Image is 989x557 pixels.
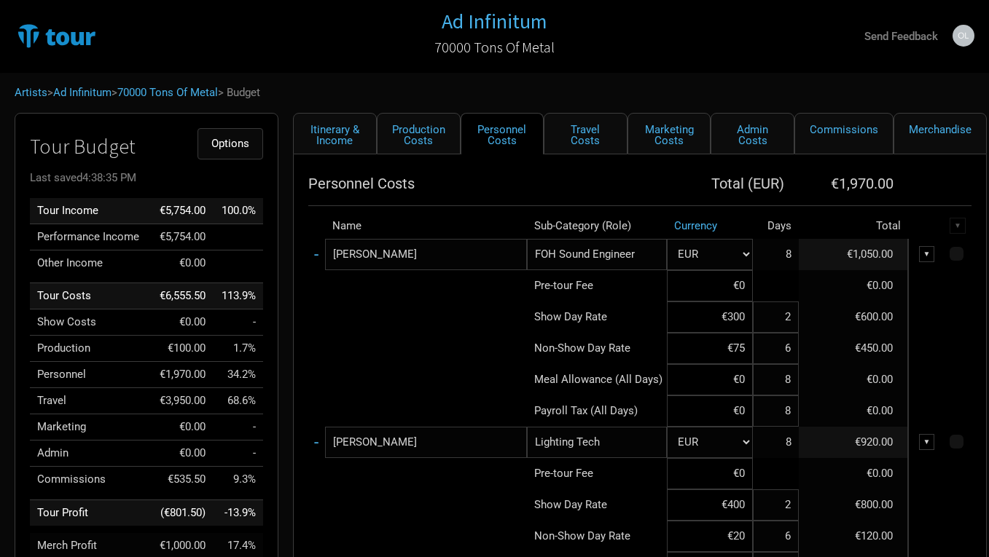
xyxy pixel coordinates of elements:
[53,86,112,99] a: Ad Infinitum
[213,467,263,493] td: Commissions as % of Tour Income
[527,301,668,333] td: Show Day Rate
[213,224,263,250] td: Performance Income as % of Tour Income
[794,113,894,154] a: Commissions
[799,213,908,239] th: Total
[434,32,555,63] a: 70000 Tons Of Metal
[527,395,668,427] td: Payroll Tax (All Days)
[527,270,668,301] td: Pre-tour Fee
[377,113,461,154] a: Production Costs
[711,113,794,154] a: Admin Costs
[799,333,908,364] td: €450.00
[950,218,966,234] div: ▼
[150,198,213,224] td: €5,754.00
[15,86,47,99] a: Artists
[527,364,668,395] td: Meal Allowance (All Days)
[30,388,150,414] td: Travel
[325,239,527,270] input: eg: George
[527,213,668,239] th: Sub-Category (Role)
[527,333,668,364] td: Non-Show Day Rate
[325,213,527,239] th: Name
[213,499,263,526] td: Tour Profit as % of Tour Income
[753,427,799,458] td: 8
[150,414,213,441] td: €0.00
[150,388,213,414] td: €3,950.00
[150,499,213,526] td: (€801.50)
[30,362,150,388] td: Personnel
[293,113,377,154] a: Itinerary & Income
[753,239,799,270] td: 8
[30,467,150,493] td: Commissions
[799,395,908,427] td: €0.00
[30,336,150,362] td: Production
[15,21,172,50] img: TourTracks
[527,239,668,270] div: FOH Sound Engineer
[919,246,935,262] div: ▼
[30,499,150,526] td: Tour Profit
[753,213,799,239] th: Days
[213,336,263,362] td: Production as % of Tour Income
[30,173,263,183] div: Last saved 4:38:35 PM
[213,414,263,441] td: Marketing as % of Tour Income
[213,250,263,276] td: Other Income as % of Tour Income
[953,25,974,47] img: Jan-Ole
[213,362,263,388] td: Personnel as % of Tour Income
[30,414,150,441] td: Marketing
[213,283,263,309] td: Tour Costs as % of Tour Income
[112,87,218,98] span: >
[919,434,935,450] div: ▼
[198,128,263,159] button: Options
[150,309,213,336] td: €0.00
[461,113,544,154] a: Personnel Costs
[799,169,908,198] th: €1,970.00
[799,521,908,552] td: €120.00
[30,309,150,336] td: Show Costs
[667,169,799,198] th: Total ( EUR )
[799,458,908,489] td: €0.00
[544,113,628,154] a: Travel Costs
[674,219,717,232] a: Currency
[799,427,908,458] td: €920.00
[213,198,263,224] td: Tour Income as % of Tour Income
[442,10,547,33] a: Ad Infinitum
[314,245,318,264] a: -
[30,135,263,158] h1: Tour Budget
[150,224,213,250] td: €5,754.00
[30,224,150,250] td: Performance Income
[150,467,213,493] td: €535.50
[117,86,218,99] a: 70000 Tons Of Metal
[799,270,908,301] td: €0.00
[799,239,908,270] td: €1,050.00
[434,39,555,55] h2: 70000 Tons Of Metal
[325,427,527,458] input: eg: Ringo
[213,388,263,414] td: Travel as % of Tour Income
[799,489,908,521] td: €800.00
[30,250,150,276] td: Other Income
[211,137,249,150] span: Options
[213,309,263,336] td: Show Costs as % of Tour Income
[150,336,213,362] td: €100.00
[47,87,112,98] span: >
[30,441,150,467] td: Admin
[864,30,938,43] strong: Send Feedback
[527,489,668,521] td: Show Day Rate
[527,427,668,458] div: Lighting Tech
[308,169,667,198] th: Personnel Costs
[30,198,150,224] td: Tour Income
[150,441,213,467] td: €0.00
[150,283,213,309] td: €6,555.50
[527,458,668,489] td: Pre-tour Fee
[30,283,150,309] td: Tour Costs
[442,8,547,34] h1: Ad Infinitum
[894,113,987,154] a: Merchandise
[150,250,213,276] td: €0.00
[799,301,908,333] td: €600.00
[314,432,318,451] a: -
[150,362,213,388] td: €1,970.00
[628,113,711,154] a: Marketing Costs
[213,441,263,467] td: Admin as % of Tour Income
[527,521,668,552] td: Non-Show Day Rate
[218,87,260,98] span: > Budget
[799,364,908,395] td: €0.00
